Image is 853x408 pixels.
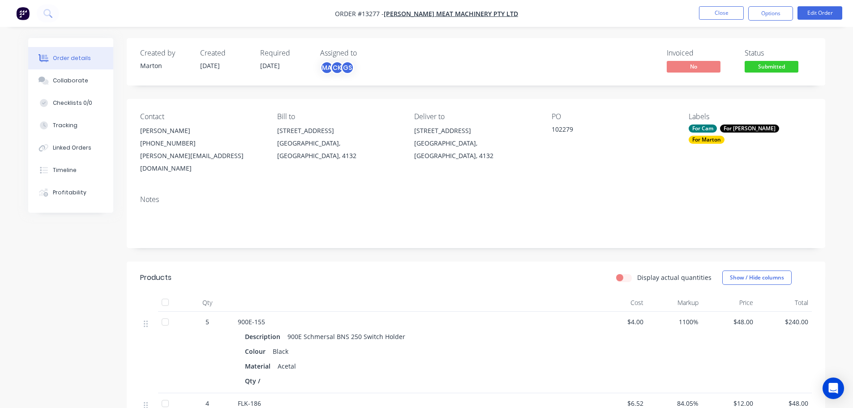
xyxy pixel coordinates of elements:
button: Close [699,6,744,20]
button: Options [748,6,793,21]
span: 1100% [651,317,699,326]
div: Products [140,272,171,283]
div: Open Intercom Messenger [823,378,844,399]
div: Contact [140,112,263,121]
span: FLK-186 [238,399,261,408]
div: Profitability [53,189,86,197]
div: Tracking [53,121,77,129]
div: Price [702,294,757,312]
button: Timeline [28,159,113,181]
span: 5 [206,317,209,326]
a: [PERSON_NAME] Meat Machinery Pty Ltd [384,9,518,18]
span: 84.05% [651,399,699,408]
span: No [667,61,720,72]
div: MA [320,61,334,74]
div: [GEOGRAPHIC_DATA], [GEOGRAPHIC_DATA], 4132 [414,137,537,162]
span: $4.00 [596,317,644,326]
div: Created [200,49,249,57]
div: [STREET_ADDRESS] [414,125,537,137]
button: Checklists 0/0 [28,92,113,114]
button: Profitability [28,181,113,204]
div: CK [330,61,344,74]
div: Cost [592,294,647,312]
div: [PHONE_NUMBER] [140,137,263,150]
div: Notes [140,195,812,204]
button: Collaborate [28,69,113,92]
div: [PERSON_NAME][EMAIL_ADDRESS][DOMAIN_NAME] [140,150,263,175]
div: Total [757,294,812,312]
span: $6.52 [596,399,644,408]
div: For Cam [689,125,717,133]
span: 4 [206,399,209,408]
button: Tracking [28,114,113,137]
div: PO [552,112,674,121]
div: 102279 [552,125,664,137]
div: Linked Orders [53,144,91,152]
div: Description [245,330,284,343]
div: Marton [140,61,189,70]
div: Qty [180,294,234,312]
div: Qty / [245,374,264,387]
span: 900E-155 [238,318,265,326]
div: Created by [140,49,189,57]
div: Timeline [53,166,77,174]
div: For [PERSON_NAME] [720,125,779,133]
button: Show / Hide columns [722,271,792,285]
div: Black [269,345,292,358]
span: [DATE] [200,61,220,70]
div: [STREET_ADDRESS] [277,125,400,137]
div: Required [260,49,309,57]
div: Collaborate [53,77,88,85]
span: $12.00 [706,399,754,408]
div: Order details [53,54,91,62]
div: Status [745,49,812,57]
span: [DATE] [260,61,280,70]
div: GS [341,61,354,74]
div: Invoiced [667,49,734,57]
div: [PERSON_NAME][PHONE_NUMBER][PERSON_NAME][EMAIL_ADDRESS][DOMAIN_NAME] [140,125,263,175]
div: Markup [647,294,702,312]
span: $48.00 [706,317,754,326]
div: Bill to [277,112,400,121]
div: Assigned to [320,49,410,57]
div: Deliver to [414,112,537,121]
div: [STREET_ADDRESS][GEOGRAPHIC_DATA], [GEOGRAPHIC_DATA], 4132 [414,125,537,162]
div: For Marton [689,136,724,144]
div: Labels [689,112,811,121]
div: [PERSON_NAME] [140,125,263,137]
div: Colour [245,345,269,358]
span: $240.00 [760,317,808,326]
div: [STREET_ADDRESS][GEOGRAPHIC_DATA], [GEOGRAPHIC_DATA], 4132 [277,125,400,162]
button: Edit Order [797,6,842,20]
img: Factory [16,7,30,20]
div: Acetal [274,360,300,373]
div: Material [245,360,274,373]
span: Submitted [745,61,798,72]
button: Order details [28,47,113,69]
span: $48.00 [760,399,808,408]
button: Linked Orders [28,137,113,159]
label: Display actual quantities [637,273,712,282]
div: 900E Schmersal BNS 250 Switch Holder [284,330,409,343]
div: Checklists 0/0 [53,99,92,107]
span: Order #13277 - [335,9,384,18]
div: [GEOGRAPHIC_DATA], [GEOGRAPHIC_DATA], 4132 [277,137,400,162]
button: Submitted [745,61,798,74]
button: MACKGS [320,61,354,74]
